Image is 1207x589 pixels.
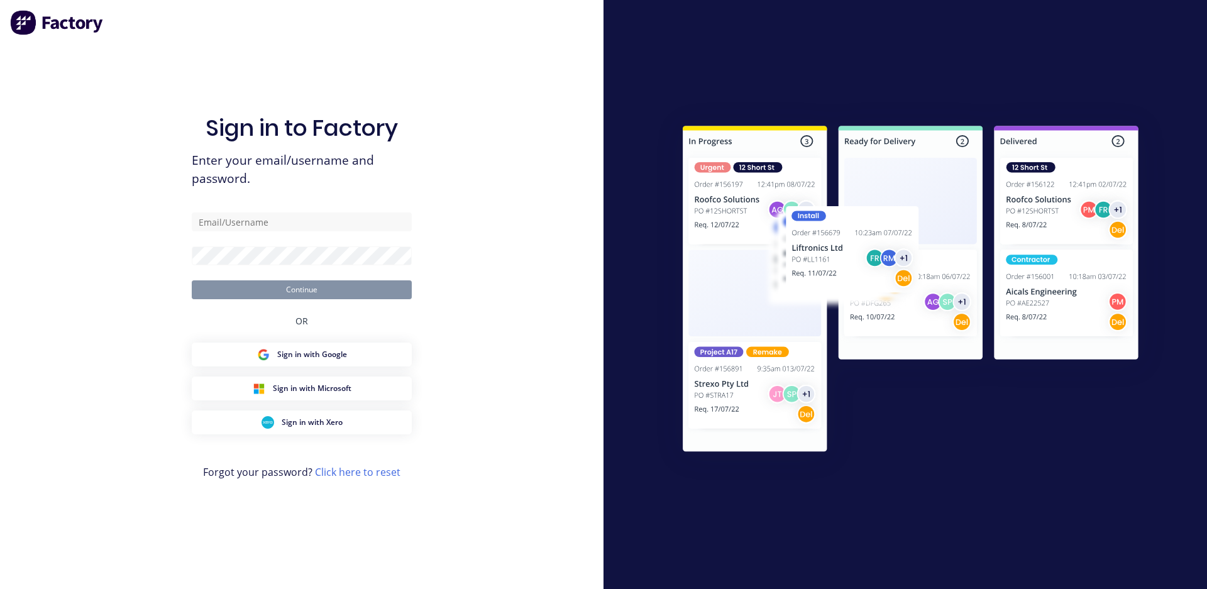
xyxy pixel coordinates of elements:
img: Microsoft Sign in [253,382,265,395]
span: Sign in with Xero [282,417,343,428]
input: Email/Username [192,212,412,231]
button: Xero Sign inSign in with Xero [192,410,412,434]
img: Google Sign in [257,348,270,361]
span: Enter your email/username and password. [192,151,412,188]
span: Sign in with Microsoft [273,383,351,394]
img: Xero Sign in [262,416,274,429]
a: Click here to reset [315,465,400,479]
button: Continue [192,280,412,299]
img: Sign in [655,101,1166,482]
button: Microsoft Sign inSign in with Microsoft [192,377,412,400]
span: Sign in with Google [277,349,347,360]
img: Factory [10,10,104,35]
div: OR [295,299,308,343]
h1: Sign in to Factory [206,114,398,141]
span: Forgot your password? [203,465,400,480]
button: Google Sign inSign in with Google [192,343,412,366]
